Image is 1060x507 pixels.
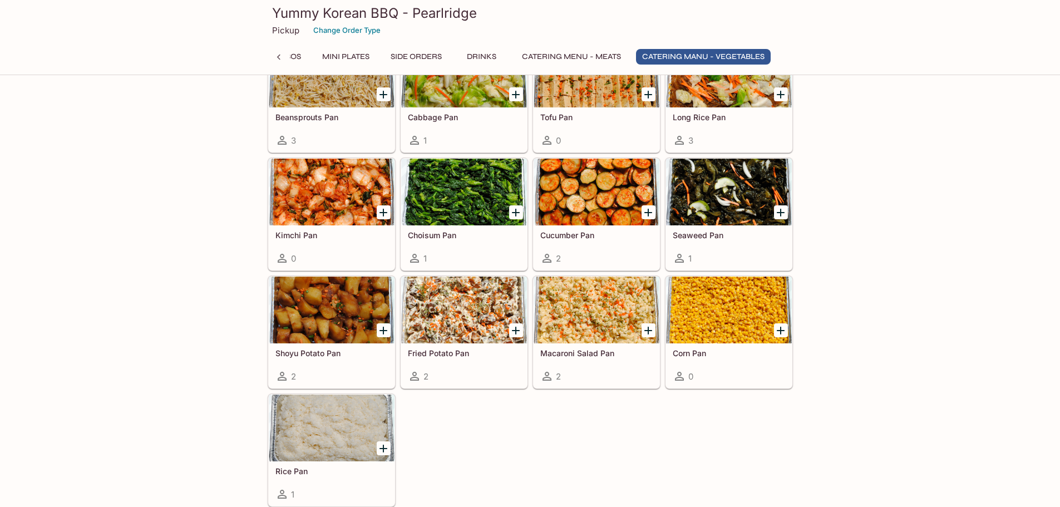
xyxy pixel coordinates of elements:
div: Kimchi Pan [269,159,395,225]
button: Drinks [457,49,507,65]
a: Fried Potato Pan2 [401,276,527,388]
span: 2 [556,371,561,382]
button: Add Macaroni Salad Pan [642,323,655,337]
button: Add Seaweed Pan [774,205,788,219]
h5: Cucumber Pan [540,230,653,240]
span: 0 [688,371,693,382]
button: Catering Manu - Vegetables [636,49,771,65]
span: 0 [291,253,296,264]
h3: Yummy Korean BBQ - Pearlridge [272,4,788,22]
h5: Shoyu Potato Pan [275,348,388,358]
div: Rice Pan [269,395,395,461]
div: Corn Pan [666,277,792,343]
a: Shoyu Potato Pan2 [268,276,395,388]
a: Cucumber Pan2 [533,158,660,270]
div: Long Rice Pan [666,41,792,107]
h5: Beansprouts Pan [275,112,388,122]
span: 0 [556,135,561,146]
div: Choisum Pan [401,159,527,225]
div: Macaroni Salad Pan [534,277,659,343]
button: Add Shoyu Potato Pan [377,323,391,337]
button: Add Rice Pan [377,441,391,455]
button: Add Tofu Pan [642,87,655,101]
a: Beansprouts Pan3 [268,40,395,152]
div: Shoyu Potato Pan [269,277,395,343]
h5: Long Rice Pan [673,112,785,122]
span: 3 [291,135,296,146]
span: 2 [556,253,561,264]
h5: Fried Potato Pan [408,348,520,358]
span: 3 [688,135,693,146]
span: 1 [423,253,427,264]
button: Add Beansprouts Pan [377,87,391,101]
button: Add Cucumber Pan [642,205,655,219]
button: Mini Plates [316,49,376,65]
div: Seaweed Pan [666,159,792,225]
a: Kimchi Pan0 [268,158,395,270]
button: Add Long Rice Pan [774,87,788,101]
a: Cabbage Pan1 [401,40,527,152]
h5: Seaweed Pan [673,230,785,240]
a: Rice Pan1 [268,394,395,506]
a: Choisum Pan1 [401,158,527,270]
div: Beansprouts Pan [269,41,395,107]
a: Long Rice Pan3 [665,40,792,152]
a: Macaroni Salad Pan2 [533,276,660,388]
a: Seaweed Pan1 [665,158,792,270]
h5: Kimchi Pan [275,230,388,240]
h5: Choisum Pan [408,230,520,240]
div: Fried Potato Pan [401,277,527,343]
h5: Cabbage Pan [408,112,520,122]
button: Add Cabbage Pan [509,87,523,101]
button: Add Choisum Pan [509,205,523,219]
a: Tofu Pan0 [533,40,660,152]
button: Add Fried Potato Pan [509,323,523,337]
span: 1 [423,135,427,146]
div: Cucumber Pan [534,159,659,225]
button: Add Kimchi Pan [377,205,391,219]
h5: Macaroni Salad Pan [540,348,653,358]
h5: Tofu Pan [540,112,653,122]
h5: Rice Pan [275,466,388,476]
button: Catering Menu - Meats [516,49,627,65]
a: Corn Pan0 [665,276,792,388]
button: Side Orders [384,49,448,65]
h5: Corn Pan [673,348,785,358]
div: Cabbage Pan [401,41,527,107]
div: Tofu Pan [534,41,659,107]
span: 2 [423,371,428,382]
button: Change Order Type [308,22,386,39]
p: Pickup [272,25,299,36]
span: 2 [291,371,296,382]
span: 1 [688,253,692,264]
button: Add Corn Pan [774,323,788,337]
span: 1 [291,489,294,500]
